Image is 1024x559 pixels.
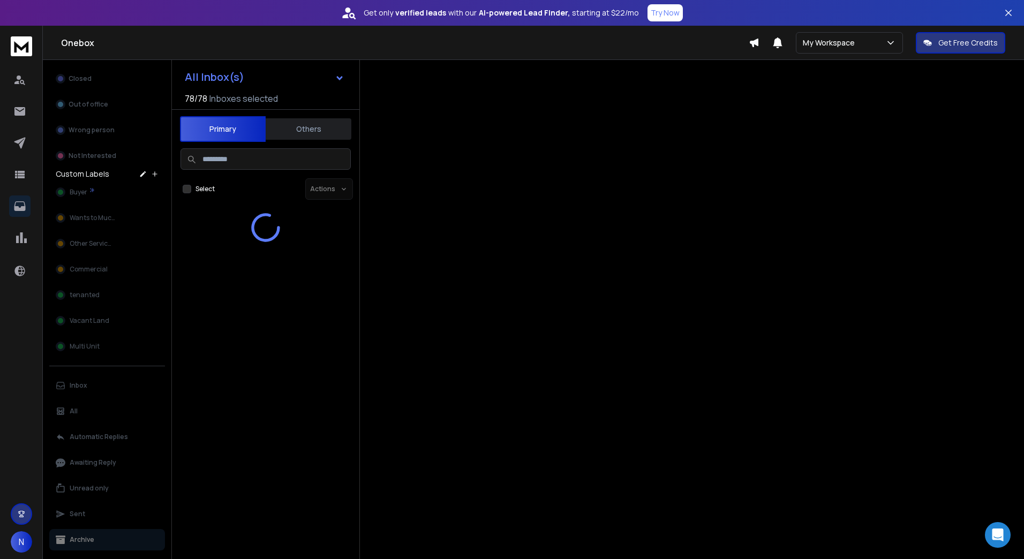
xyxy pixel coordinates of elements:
[803,37,859,48] p: My Workspace
[266,117,351,141] button: Others
[180,116,266,142] button: Primary
[479,7,570,18] strong: AI-powered Lead Finder,
[395,7,446,18] strong: verified leads
[985,522,1011,548] div: Open Intercom Messenger
[209,92,278,105] h3: Inboxes selected
[56,169,109,179] h3: Custom Labels
[938,37,998,48] p: Get Free Credits
[185,92,207,105] span: 78 / 78
[176,66,353,88] button: All Inbox(s)
[11,36,32,56] img: logo
[185,72,244,82] h1: All Inbox(s)
[61,36,749,49] h1: Onebox
[916,32,1005,54] button: Get Free Credits
[11,531,32,553] button: N
[195,185,215,193] label: Select
[651,7,680,18] p: Try Now
[647,4,683,21] button: Try Now
[364,7,639,18] p: Get only with our starting at $22/mo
